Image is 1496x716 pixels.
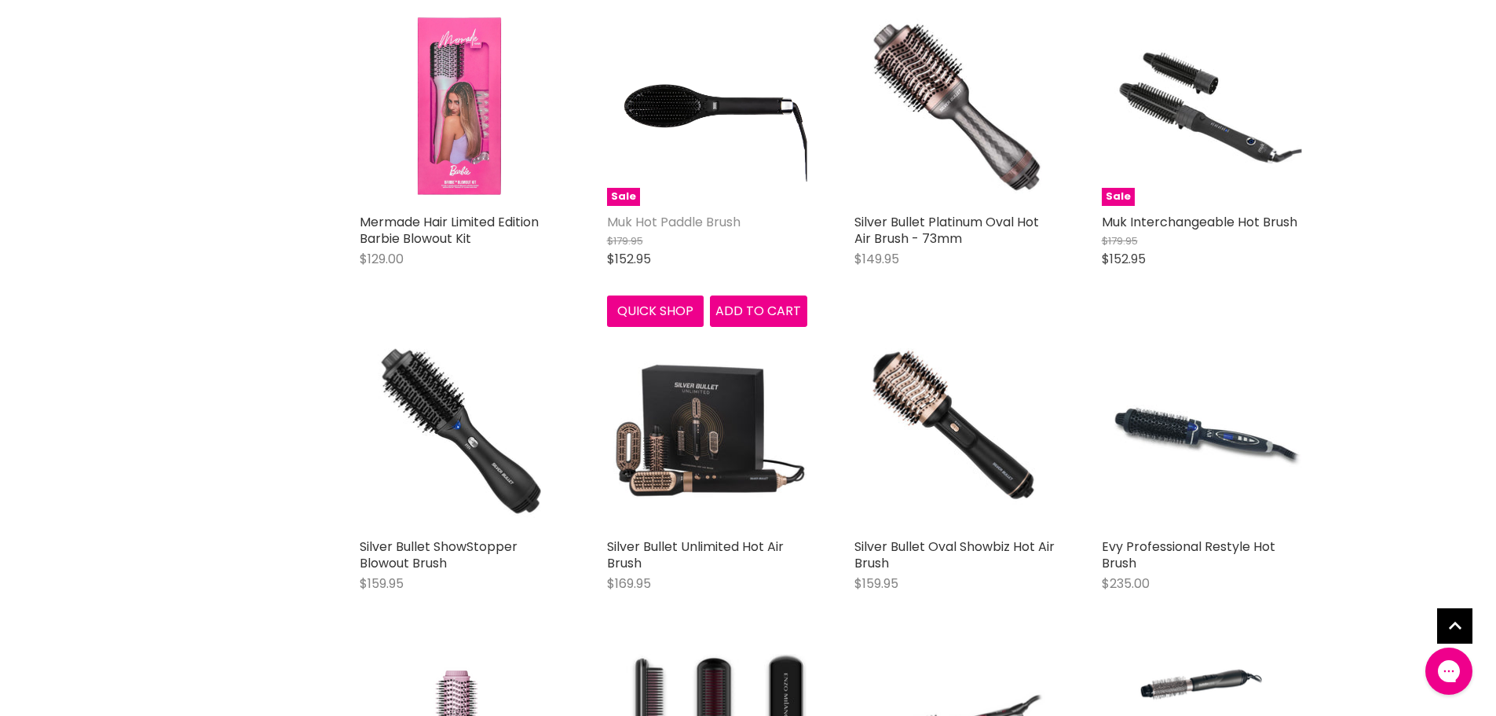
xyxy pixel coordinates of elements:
span: $149.95 [854,250,899,268]
a: Silver Bullet ShowStopper Blowout Brush [360,538,518,572]
a: Muk Hot Paddle BrushSale [607,6,807,206]
span: Sale [607,188,640,206]
a: Muk Interchangeable Hot BrushSale [1102,6,1302,206]
a: Silver Bullet Unlimited Hot Air Brush [607,538,784,572]
a: Evy Professional Restyle Hot Brush [1102,538,1275,572]
img: Muk Hot Paddle Brush [607,6,807,206]
span: $235.00 [1102,575,1150,593]
iframe: Gorgias live chat messenger [1417,642,1480,700]
img: Muk Interchangeable Hot Brush [1102,6,1302,206]
a: Silver Bullet Platinum Oval Hot Air Brush - 73mm [854,213,1039,248]
img: Silver Bullet Oval Showbiz Hot Air Brush [854,330,1055,531]
span: $129.00 [360,250,404,268]
span: $169.95 [607,575,651,593]
span: $179.95 [607,233,643,248]
a: Mermade Hair Limited Edition Barbie Blowout Kit [360,213,539,248]
img: Silver Bullet Unlimited Hot Air Brush [607,330,807,531]
span: $159.95 [360,575,404,593]
span: Add to cart [715,302,801,320]
button: Quick shop [607,296,704,327]
span: $152.95 [607,250,651,268]
img: Mermade Hair Limited Edition Barbie Blowout Kit [360,6,560,206]
a: Silver Bullet Oval Showbiz Hot Air Brush [854,538,1055,572]
img: Silver Bullet Platinum Oval Hot Air Brush - 73mm [854,6,1055,206]
span: $179.95 [1102,233,1138,248]
span: Sale [1102,188,1135,206]
img: Evy Professional Restyle Hot Brush [1102,330,1302,531]
img: Silver Bullet ShowStopper Blowout Brush [360,330,560,531]
button: Add to cart [710,296,807,327]
span: $152.95 [1102,250,1146,268]
a: Muk Hot Paddle Brush [607,213,741,231]
a: Muk Interchangeable Hot Brush [1102,213,1297,231]
span: $159.95 [854,575,898,593]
